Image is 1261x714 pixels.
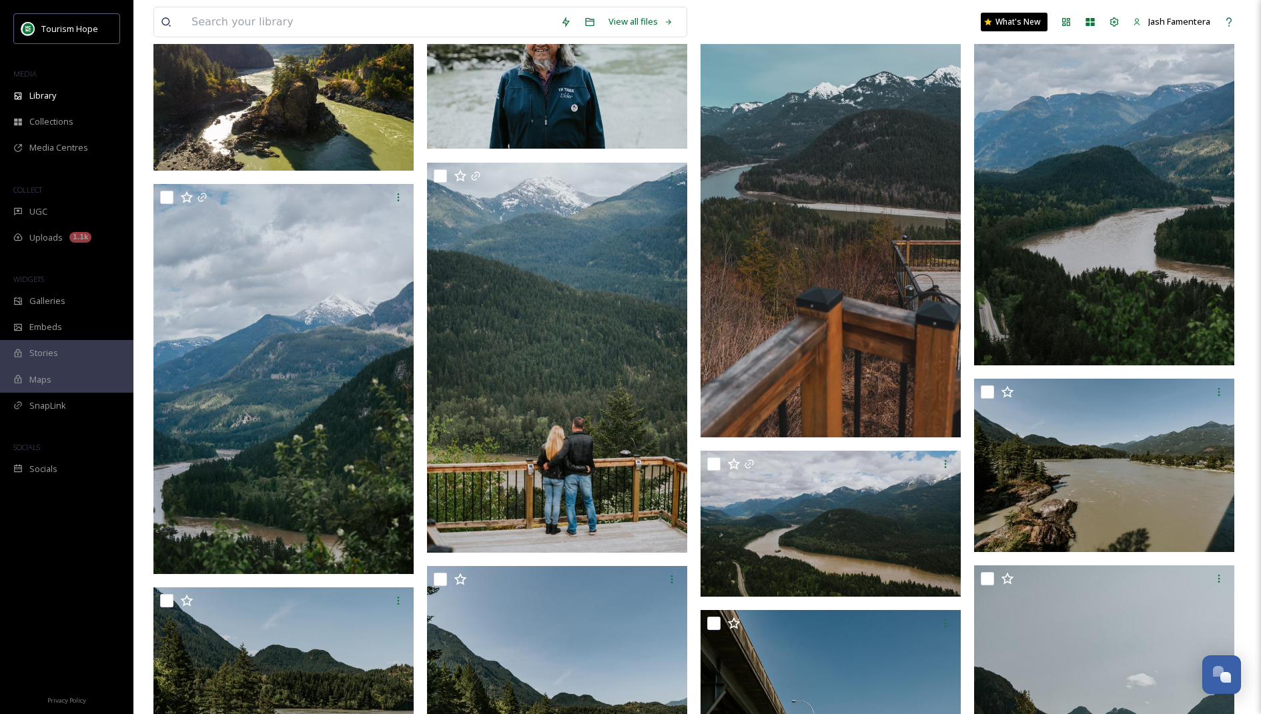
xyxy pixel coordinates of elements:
[602,9,680,35] a: View all files
[29,115,73,128] span: Collections
[21,22,35,35] img: logo.png
[29,89,56,102] span: Library
[701,451,961,597] img: DJI_0959.jpg
[13,274,44,284] span: WIDGETS
[981,13,1047,31] a: What's New
[29,463,57,475] span: Socials
[1126,9,1217,35] a: Jash Famentera
[29,399,66,412] span: SnapLink
[29,231,63,244] span: Uploads
[185,7,554,37] input: Search your library
[29,295,65,307] span: Galleries
[69,232,91,243] div: 1.1k
[29,373,51,386] span: Maps
[47,691,86,707] a: Privacy Policy
[29,347,58,359] span: Stories
[29,141,88,154] span: Media Centres
[47,696,86,705] span: Privacy Policy
[41,23,98,35] span: Tourism Hope
[13,69,37,79] span: MEDIA
[1148,15,1210,27] span: Jash Famentera
[427,163,687,553] img: DSC01190.jpg
[13,442,40,452] span: SOCIALS
[153,184,414,574] img: DSC01257.jpg
[29,205,47,218] span: UGC
[1202,655,1241,694] button: Open Chat
[13,185,42,195] span: COLLECT
[974,379,1234,552] img: 2021.07.23--Day7Hope_AroundTown-77.jpg
[29,321,62,333] span: Embeds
